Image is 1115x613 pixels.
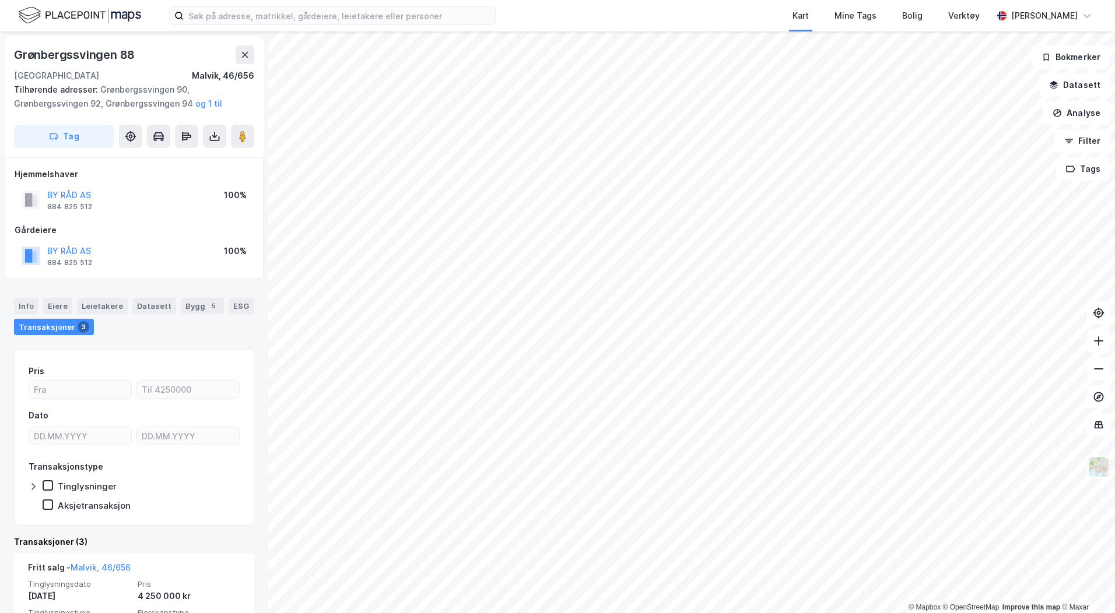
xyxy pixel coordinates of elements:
[28,589,131,603] div: [DATE]
[902,9,923,23] div: Bolig
[71,562,131,572] a: Malvik, 46/656
[793,9,809,23] div: Kart
[137,381,239,398] input: Til 4250000
[29,381,131,398] input: Fra
[1002,603,1060,611] a: Improve this map
[224,244,247,258] div: 100%
[181,298,224,314] div: Bygg
[43,298,72,314] div: Eiere
[77,298,128,314] div: Leietakere
[58,481,117,492] div: Tinglysninger
[14,69,99,83] div: [GEOGRAPHIC_DATA]
[1011,9,1078,23] div: [PERSON_NAME]
[1088,456,1110,478] img: Z
[47,258,92,267] div: 884 825 512
[229,298,254,314] div: ESG
[29,364,44,378] div: Pris
[943,603,1000,611] a: OpenStreetMap
[14,319,94,335] div: Transaksjoner
[28,561,131,579] div: Fritt salg -
[138,579,240,589] span: Pris
[909,603,941,611] a: Mapbox
[192,69,254,83] div: Malvik, 46/656
[1056,157,1110,181] button: Tags
[29,408,48,422] div: Dato
[28,579,131,589] span: Tinglysningsdato
[14,535,254,549] div: Transaksjoner (3)
[47,202,92,212] div: 884 825 512
[1054,129,1110,153] button: Filter
[19,5,141,26] img: logo.f888ab2527a4732fd821a326f86c7f29.svg
[1057,557,1115,613] iframe: Chat Widget
[184,7,495,24] input: Søk på adresse, matrikkel, gårdeiere, leietakere eller personer
[1043,101,1110,125] button: Analyse
[15,167,254,181] div: Hjemmelshaver
[14,45,137,64] div: Grønbergssvingen 88
[29,460,103,474] div: Transaksjonstype
[948,9,980,23] div: Verktøy
[224,188,247,202] div: 100%
[1039,73,1110,97] button: Datasett
[14,298,38,314] div: Info
[15,223,254,237] div: Gårdeiere
[208,300,219,312] div: 5
[1032,45,1110,69] button: Bokmerker
[78,321,89,333] div: 3
[1057,557,1115,613] div: Kontrollprogram for chat
[14,83,245,111] div: Grønbergssvingen 90, Grønbergssvingen 92, Grønbergssvingen 94
[137,427,239,445] input: DD.MM.YYYY
[14,84,100,94] span: Tilhørende adresser:
[132,298,176,314] div: Datasett
[138,589,240,603] div: 4 250 000 kr
[835,9,876,23] div: Mine Tags
[14,125,114,148] button: Tag
[58,500,131,511] div: Aksjetransaksjon
[29,427,131,445] input: DD.MM.YYYY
